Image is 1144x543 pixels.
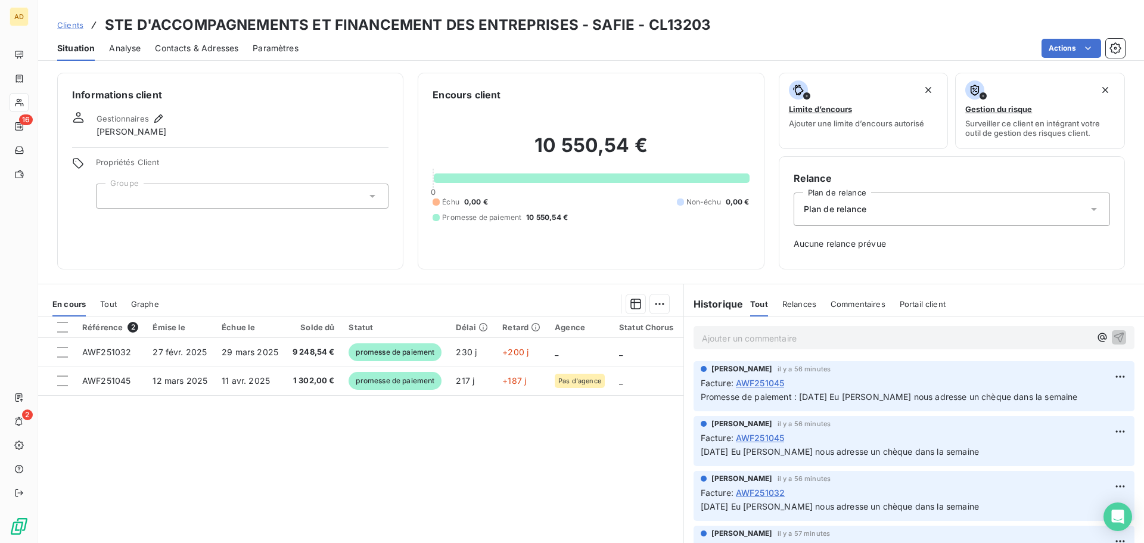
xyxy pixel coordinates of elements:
[502,347,529,357] span: +200 j
[789,104,852,114] span: Limite d’encours
[831,299,885,309] span: Commentaires
[19,114,33,125] span: 16
[222,322,278,332] div: Échue le
[1042,39,1101,58] button: Actions
[711,418,773,429] span: [PERSON_NAME]
[96,157,388,174] span: Propriétés Client
[701,446,979,457] span: [DATE] Eu [PERSON_NAME] nous adresse un chèque dans la semaine
[726,197,750,207] span: 0,00 €
[442,212,521,223] span: Promesse de paiement
[701,432,733,444] span: Facture :
[736,486,785,499] span: AWF251032
[502,322,540,332] div: Retard
[349,322,442,332] div: Statut
[293,346,335,358] span: 9 248,54 €
[965,119,1115,138] span: Surveiller ce client en intégrant votre outil de gestion des risques client.
[619,376,623,386] span: _
[433,88,500,102] h6: Encours client
[82,322,138,333] div: Référence
[293,322,335,332] div: Solde dû
[57,20,83,30] span: Clients
[804,203,866,215] span: Plan de relance
[900,299,946,309] span: Portail client
[222,347,278,357] span: 29 mars 2025
[782,299,816,309] span: Relances
[778,475,831,482] span: il y a 56 minutes
[153,322,207,332] div: Émise le
[431,187,436,197] span: 0
[153,347,207,357] span: 27 févr. 2025
[701,392,1078,402] span: Promesse de paiement : [DATE] Eu [PERSON_NAME] nous adresse un chèque dans la semaine
[100,299,117,309] span: Tout
[10,517,29,536] img: Logo LeanPay
[555,322,605,332] div: Agence
[456,347,477,357] span: 230 j
[456,322,488,332] div: Délai
[778,365,831,373] span: il y a 56 minutes
[72,88,388,102] h6: Informations client
[794,171,1110,185] h6: Relance
[10,7,29,26] div: AD
[711,473,773,484] span: [PERSON_NAME]
[109,42,141,54] span: Analyse
[57,19,83,31] a: Clients
[736,377,784,389] span: AWF251045
[684,297,744,311] h6: Historique
[502,376,526,386] span: +187 j
[82,376,130,386] span: AWF251045
[1103,502,1132,531] div: Open Intercom Messenger
[128,322,138,333] span: 2
[52,299,86,309] span: En cours
[965,104,1032,114] span: Gestion du risque
[555,347,558,357] span: _
[619,347,623,357] span: _
[750,299,768,309] span: Tout
[779,73,949,149] button: Limite d’encoursAjouter une limite d’encours autorisé
[97,126,166,138] span: [PERSON_NAME]
[155,42,238,54] span: Contacts & Adresses
[106,191,116,201] input: Ajouter une valeur
[778,420,831,427] span: il y a 56 minutes
[293,375,335,387] span: 1 302,00 €
[131,299,159,309] span: Graphe
[222,376,270,386] span: 11 avr. 2025
[349,372,442,390] span: promesse de paiement
[57,42,95,54] span: Situation
[433,134,749,169] h2: 10 550,54 €
[794,238,1110,250] span: Aucune relance prévue
[349,343,442,361] span: promesse de paiement
[789,119,924,128] span: Ajouter une limite d’encours autorisé
[153,376,207,386] span: 12 mars 2025
[442,197,459,207] span: Échu
[619,322,673,332] div: Statut Chorus
[778,530,831,537] span: il y a 57 minutes
[701,486,733,499] span: Facture :
[701,377,733,389] span: Facture :
[97,114,149,123] span: Gestionnaires
[464,197,488,207] span: 0,00 €
[558,377,601,384] span: Pas d'agence
[105,14,711,36] h3: STE D'ACCOMPAGNEMENTS ET FINANCEMENT DES ENTREPRISES - SAFIE - CL13203
[526,212,568,223] span: 10 550,54 €
[955,73,1125,149] button: Gestion du risqueSurveiller ce client en intégrant votre outil de gestion des risques client.
[711,528,773,539] span: [PERSON_NAME]
[736,432,784,444] span: AWF251045
[253,42,299,54] span: Paramètres
[701,501,979,511] span: [DATE] Eu [PERSON_NAME] nous adresse un chèque dans la semaine
[686,197,721,207] span: Non-échu
[456,376,474,386] span: 217 j
[711,364,773,374] span: [PERSON_NAME]
[22,409,33,420] span: 2
[82,347,131,357] span: AWF251032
